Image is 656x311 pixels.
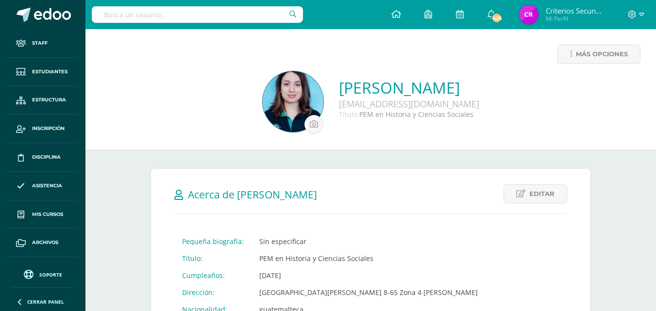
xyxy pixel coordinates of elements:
a: Mis cursos [8,200,78,229]
a: Más opciones [557,45,640,64]
span: Editar [529,185,555,203]
span: 426 [491,13,502,23]
input: Busca un usuario... [92,6,303,23]
img: b380f505ad229299268ade678db73451.png [263,71,323,132]
span: Inscripción [32,125,65,132]
td: Sin especificar [252,233,486,250]
span: Criterios Secundaria [546,6,604,16]
a: Estudiantes [8,58,78,86]
img: 32ded2d78f26f30623b1b52a8a229668.png [519,5,538,24]
a: Soporte [12,267,74,280]
td: Título: [174,250,252,267]
a: Disciplina [8,143,78,172]
span: Mi Perfil [546,15,604,23]
span: Estudiantes [32,68,67,76]
span: Staff [32,39,48,47]
span: Acerca de [PERSON_NAME] [188,188,317,201]
td: Cumpleaños: [174,267,252,284]
td: Pequeña biografía: [174,233,252,250]
span: Mis cursos [32,211,63,218]
span: Estructura [32,96,66,104]
span: Disciplina [32,153,61,161]
span: Título: [339,110,359,119]
a: Estructura [8,86,78,115]
a: Asistencia [8,172,78,200]
td: Dirección: [174,284,252,301]
a: Editar [504,184,567,203]
span: Más opciones [576,45,628,63]
td: [DATE] [252,267,486,284]
span: PEM en Historia y Ciencias Sociales [359,110,473,119]
a: Inscripción [8,115,78,143]
span: Archivos [32,239,58,246]
a: Archivos [8,229,78,257]
a: Staff [8,29,78,58]
span: Asistencia [32,182,62,190]
div: [EMAIL_ADDRESS][DOMAIN_NAME] [339,98,479,110]
span: Soporte [39,271,62,278]
td: PEM en Historia y Ciencias Sociales [252,250,486,267]
span: Cerrar panel [27,298,64,305]
td: [GEOGRAPHIC_DATA][PERSON_NAME] 8-65 Zona 4 [PERSON_NAME] [252,284,486,301]
a: [PERSON_NAME] [339,77,479,98]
